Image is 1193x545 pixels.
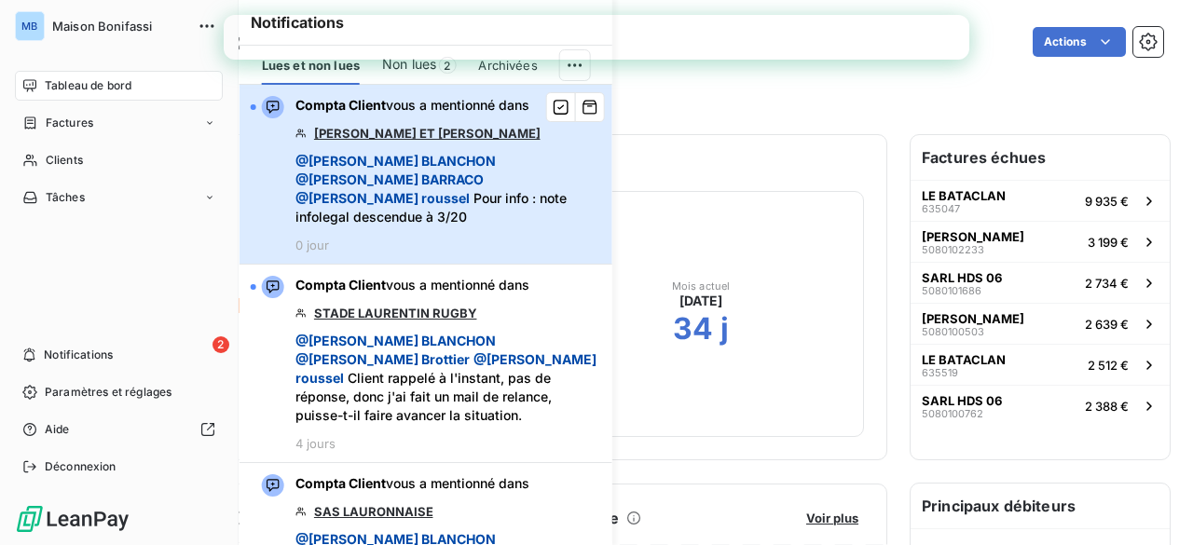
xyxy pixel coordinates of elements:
span: 5080102233 [922,244,984,255]
span: Maison Bonifassi [52,19,186,34]
span: 5080100762 [922,408,983,419]
a: [PERSON_NAME] ET [PERSON_NAME] [314,126,541,141]
span: 5080101686 [922,285,981,296]
button: Compta Clientvous a mentionné dans[PERSON_NAME] ET [PERSON_NAME] @[PERSON_NAME] BLANCHON @[PERSON... [240,85,612,265]
span: 2 388 € [1085,399,1129,414]
span: Tâches [46,189,85,206]
span: 2 [213,336,229,353]
span: Mois actuel [672,280,731,292]
span: LE BATACLAN [922,352,1006,367]
button: [PERSON_NAME]50801005032 639 € [911,303,1170,344]
span: Client rappelé à l'instant, pas de réponse, donc j'ai fait un mail de relance, puisse-t-il faire ... [295,332,601,425]
span: @ [PERSON_NAME] BLANCHON [295,333,496,348]
h2: j [720,310,729,347]
span: vous a mentionné dans [295,276,529,294]
span: @ [PERSON_NAME] BARRACO [295,171,484,187]
button: LE BATACLAN6350479 935 € [911,180,1170,221]
span: Paramètres et réglages [45,384,171,401]
span: [PERSON_NAME] [922,311,1024,326]
span: 2 734 € [1085,276,1129,291]
span: @ [PERSON_NAME] roussel [295,190,470,206]
button: Voir plus [801,510,864,526]
span: vous a mentionné dans [295,96,529,115]
span: @ [PERSON_NAME] BLANCHON [295,153,496,169]
span: Voir plus [806,511,858,525]
span: SARL HDS 06 [922,393,1002,408]
span: 635519 [922,367,958,378]
span: Non lues [382,55,436,74]
span: Compta Client [295,277,386,293]
span: 2 512 € [1088,358,1129,373]
span: Aide [45,421,70,438]
button: [PERSON_NAME]50801022333 199 € [911,221,1170,262]
span: @ [PERSON_NAME] roussel [295,351,596,386]
span: SARL HDS 06 [922,270,1002,285]
h2: 34 [673,310,713,347]
button: Compta Clientvous a mentionné dansSTADE LAURENTIN RUGBY @[PERSON_NAME] BLANCHON @[PERSON_NAME] Br... [240,265,612,463]
span: Compta Client [295,97,386,113]
span: Pour info : note infolegal descendue à 3/20 [295,152,601,226]
a: STADE LAURENTIN RUGBY [314,306,477,320]
button: Actions [1033,27,1126,57]
span: 4 jours [295,436,336,451]
span: Tableau de bord [45,77,131,94]
span: Notifications [44,347,113,363]
span: Lues et non lues [262,58,360,73]
span: [DATE] [679,292,723,310]
span: Factures [46,115,93,131]
span: @ [PERSON_NAME] Brottier [295,351,470,367]
img: Logo LeanPay [15,504,130,534]
span: 5080100503 [922,326,984,337]
span: vous a mentionné dans [295,474,529,493]
span: Compta Client [295,475,386,491]
span: 9 935 € [1085,194,1129,209]
span: Déconnexion [45,458,117,475]
iframe: Intercom live chat [1130,482,1174,526]
span: 2 639 € [1085,317,1129,332]
span: Clients [46,152,83,169]
a: SAS LAURONNAISE [314,504,433,519]
button: SARL HDS 0650801016862 734 € [911,262,1170,303]
span: 3 199 € [1088,235,1129,250]
a: Aide [15,415,223,444]
span: Archivées [478,58,537,73]
span: 2 [438,57,456,74]
button: LE BATACLAN6355192 512 € [911,344,1170,385]
h6: Factures échues [911,135,1170,180]
span: [PERSON_NAME] [922,229,1024,244]
span: 0 jour [295,238,329,252]
button: SARL HDS 0650801007622 388 € [911,385,1170,426]
div: MB [15,11,45,41]
span: LE BATACLAN [922,188,1006,203]
h6: Principaux débiteurs [911,484,1170,528]
span: 635047 [922,203,960,214]
iframe: Intercom live chat bannière [224,15,969,60]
